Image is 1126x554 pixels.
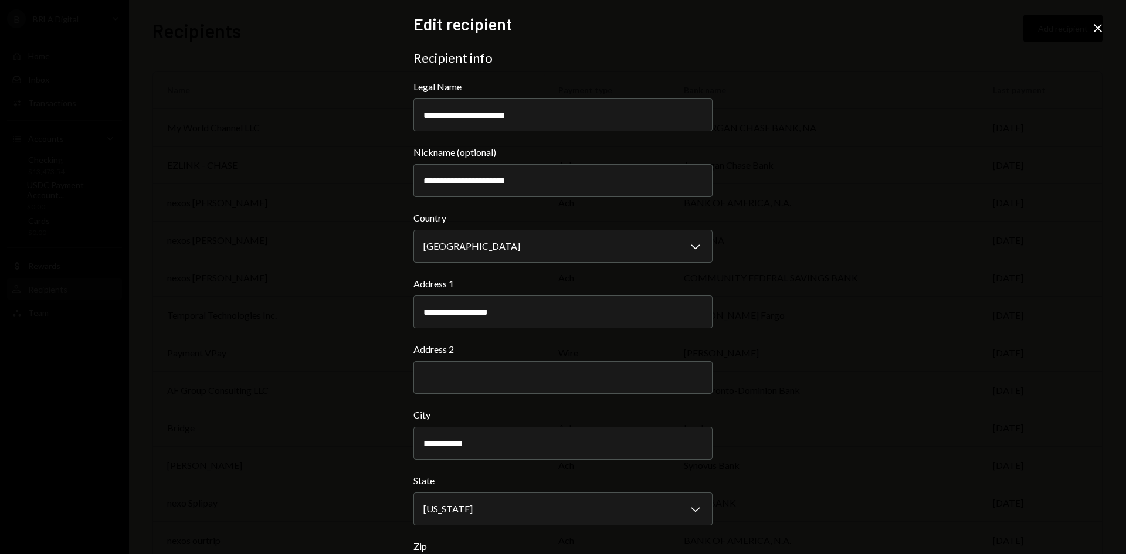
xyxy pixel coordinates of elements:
[413,539,713,553] label: Zip
[413,408,713,422] label: City
[413,230,713,263] button: Country
[413,277,713,291] label: Address 1
[413,474,713,488] label: State
[413,50,713,66] div: Recipient info
[413,145,713,159] label: Nickname (optional)
[413,492,713,525] button: State
[413,80,713,94] label: Legal Name
[413,342,713,356] label: Address 2
[413,13,713,36] h2: Edit recipient
[413,211,713,225] label: Country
